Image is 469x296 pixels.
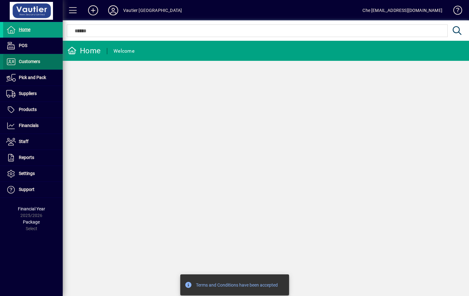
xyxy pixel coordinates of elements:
span: Package [23,219,40,225]
span: Reports [19,155,34,160]
a: Suppliers [3,86,63,102]
a: Pick and Pack [3,70,63,86]
a: Settings [3,166,63,182]
button: Add [83,5,103,16]
a: Customers [3,54,63,70]
a: Staff [3,134,63,150]
button: Profile [103,5,123,16]
span: Products [19,107,37,112]
div: Vautier [GEOGRAPHIC_DATA] [123,5,182,15]
a: Financials [3,118,63,134]
a: Knowledge Base [449,1,461,22]
a: Support [3,182,63,198]
span: Customers [19,59,40,64]
a: Products [3,102,63,118]
span: Suppliers [19,91,37,96]
span: Financial Year [18,206,45,211]
span: Settings [19,171,35,176]
div: Home [67,46,101,56]
span: Support [19,187,34,192]
div: Terms and Conditions have been accepted [196,282,278,289]
div: Che [EMAIL_ADDRESS][DOMAIN_NAME] [362,5,442,15]
span: Staff [19,139,29,144]
div: Welcome [113,46,134,56]
a: Reports [3,150,63,166]
a: POS [3,38,63,54]
span: Home [19,27,30,32]
span: Pick and Pack [19,75,46,80]
span: Financials [19,123,39,128]
span: POS [19,43,27,48]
